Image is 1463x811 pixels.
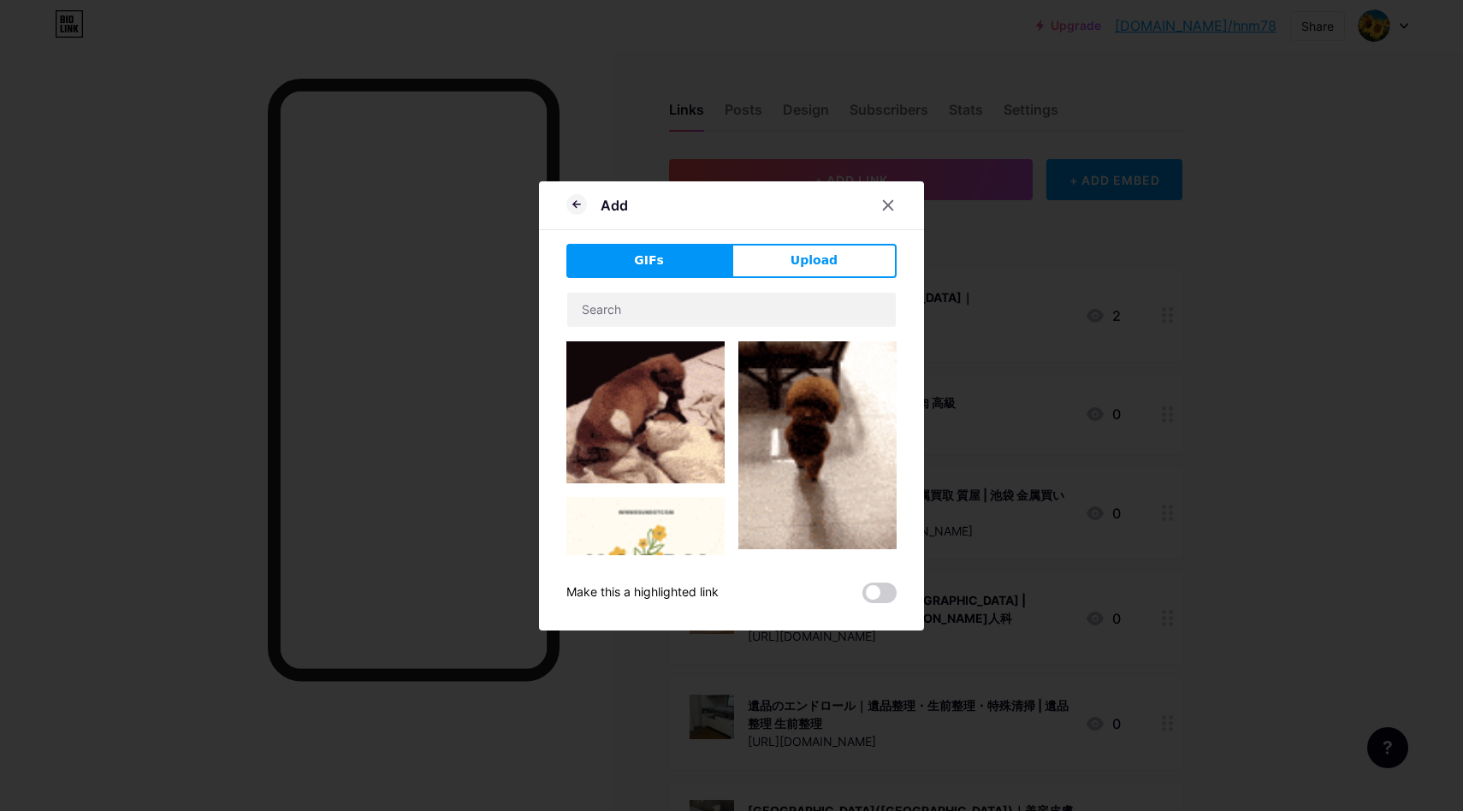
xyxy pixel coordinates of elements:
[738,341,897,549] img: Gihpy
[566,497,725,655] img: Gihpy
[566,583,719,603] div: Make this a highlighted link
[566,244,731,278] button: GIFs
[566,341,725,484] img: Gihpy
[567,293,896,327] input: Search
[601,195,628,216] div: Add
[634,252,664,269] span: GIFs
[791,252,838,269] span: Upload
[731,244,897,278] button: Upload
